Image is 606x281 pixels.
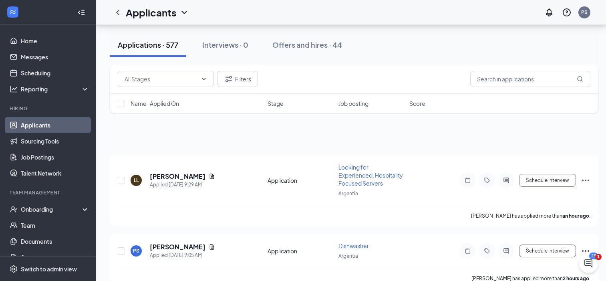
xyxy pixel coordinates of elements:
[10,205,18,213] svg: UserCheck
[21,49,89,65] a: Messages
[544,8,554,17] svg: Notifications
[150,251,215,259] div: Applied [DATE] 9:05 AM
[179,8,189,17] svg: ChevronDown
[338,253,358,259] span: Argentia
[268,176,334,184] div: Application
[10,105,88,112] div: Hiring
[209,173,215,180] svg: Document
[338,99,368,107] span: Job posting
[482,248,492,254] svg: Tag
[501,177,511,184] svg: ActiveChat
[131,99,179,107] span: Name · Applied On
[581,246,590,256] svg: Ellipses
[589,253,598,259] div: 23
[134,177,139,184] div: LL
[126,6,176,19] h1: Applicants
[338,190,358,196] span: Argentia
[125,75,197,83] input: All Stages
[209,244,215,250] svg: Document
[579,254,598,273] iframe: Intercom live chat
[21,217,89,233] a: Team
[201,76,207,82] svg: ChevronDown
[21,117,89,133] a: Applicants
[562,8,572,17] svg: QuestionInfo
[595,254,602,260] span: 1
[21,65,89,81] a: Scheduling
[77,8,85,16] svg: Collapse
[150,181,215,189] div: Applied [DATE] 9:29 AM
[21,149,89,165] a: Job Postings
[482,177,492,184] svg: Tag
[470,71,590,87] input: Search in applications
[562,213,589,219] b: an hour ago
[268,99,284,107] span: Stage
[202,40,248,50] div: Interviews · 0
[21,33,89,49] a: Home
[581,9,588,16] div: PS
[519,245,576,257] button: Schedule Interview
[21,133,89,149] a: Sourcing Tools
[10,189,88,196] div: Team Management
[463,177,473,184] svg: Note
[10,265,18,273] svg: Settings
[338,242,369,249] span: Dishwasher
[21,233,89,249] a: Documents
[272,40,342,50] div: Offers and hires · 44
[113,8,123,17] svg: ChevronLeft
[21,265,77,273] div: Switch to admin view
[577,76,583,82] svg: MagnifyingGlass
[224,74,234,84] svg: Filter
[409,99,425,107] span: Score
[9,8,17,16] svg: WorkstreamLogo
[118,40,178,50] div: Applications · 577
[519,174,576,187] button: Schedule Interview
[463,248,473,254] svg: Note
[581,176,590,185] svg: Ellipses
[217,71,258,87] button: Filter Filters
[21,85,90,93] div: Reporting
[150,243,205,251] h5: [PERSON_NAME]
[150,172,205,181] h5: [PERSON_NAME]
[501,248,511,254] svg: ActiveChat
[21,205,83,213] div: Onboarding
[471,212,590,219] p: [PERSON_NAME] has applied more than .
[21,249,89,265] a: Surveys
[10,85,18,93] svg: Analysis
[338,164,403,187] span: Looking for Experienced, Hospitality Focused Servers
[268,247,334,255] div: Application
[133,247,139,254] div: PS
[21,165,89,181] a: Talent Network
